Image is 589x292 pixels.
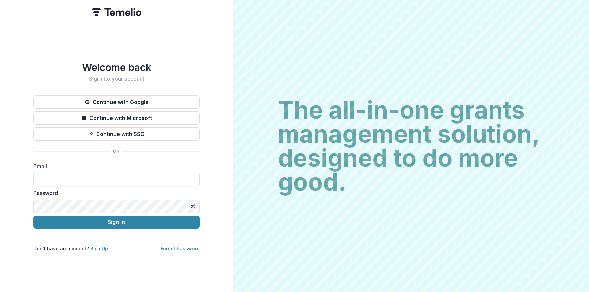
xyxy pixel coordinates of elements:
button: Continue with SSO [33,127,200,141]
button: Continue with Microsoft [33,111,200,125]
a: Sign Up [90,246,108,251]
a: Forgot Password [161,246,200,251]
label: Password [33,189,196,197]
h1: Welcome back [33,61,200,73]
img: Temelio [92,8,141,16]
button: Toggle password visibility [188,201,198,212]
label: Email [33,162,196,170]
h2: Sign into your account [33,76,200,82]
p: Don't have an account? [33,245,108,252]
button: Continue with Google [33,95,200,109]
button: Sign In [33,216,200,229]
